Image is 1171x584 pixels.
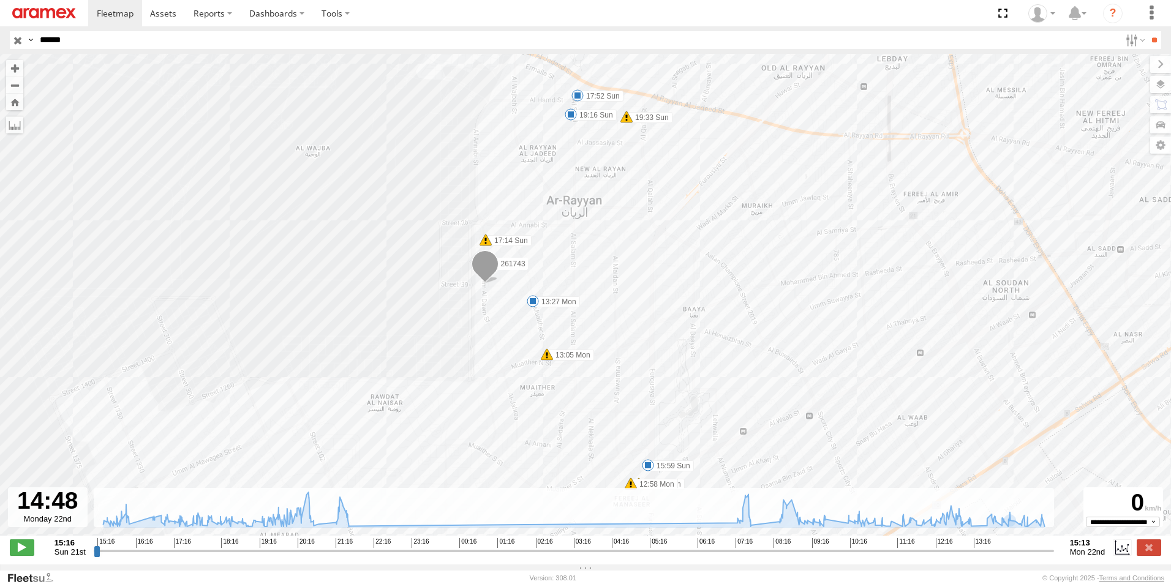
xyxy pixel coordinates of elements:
label: 15:59 Sun [648,460,694,471]
span: 03:16 [574,538,591,548]
i: ? [1103,4,1123,23]
span: 12:16 [936,538,953,548]
span: Mon 22nd Sep 2025 [1070,547,1105,556]
label: Close [1137,539,1161,555]
button: Zoom in [6,60,23,77]
span: 13:16 [974,538,991,548]
label: Play/Stop [10,539,34,555]
label: Search Query [26,31,36,49]
span: 05:16 [650,538,667,548]
span: 23:16 [412,538,429,548]
span: 07:16 [736,538,753,548]
label: 13:05 Mon [547,350,594,361]
label: 17:52 Sun [578,91,623,102]
span: 06:16 [698,538,715,548]
span: 261743 [501,260,525,268]
span: 09:16 [812,538,829,548]
span: 16:16 [136,538,153,548]
span: 02:16 [536,538,553,548]
span: 10:16 [850,538,867,548]
span: 21:16 [336,538,353,548]
span: 11:16 [897,538,914,548]
span: Sun 21st Sep 2025 [55,547,86,556]
strong: 15:16 [55,538,86,547]
a: Terms and Conditions [1099,574,1164,582]
div: © Copyright 2025 - [1042,574,1164,582]
span: 18:16 [221,538,238,548]
div: 0 [1085,489,1161,517]
label: 12:58 Mon [631,479,678,490]
div: Version: 308.01 [530,574,576,582]
label: Map Settings [1150,137,1171,154]
img: aramex-logo.svg [12,8,76,18]
span: 19:16 [260,538,277,548]
span: 22:16 [374,538,391,548]
strong: 15:13 [1070,538,1105,547]
button: Zoom out [6,77,23,94]
span: 00:16 [459,538,476,548]
span: 15:16 [97,538,115,548]
span: 08:16 [774,538,791,548]
label: Measure [6,116,23,133]
label: 17:14 Sun [486,235,532,246]
a: Visit our Website [7,572,63,584]
label: 19:33 Sun [627,112,672,123]
label: 19:16 Sun [571,110,617,121]
span: 17:16 [174,538,191,548]
label: Search Filter Options [1121,31,1147,49]
div: Mohammed Fahim [1024,4,1060,23]
span: 04:16 [612,538,629,548]
label: 13:27 Mon [533,296,580,307]
button: Zoom Home [6,94,23,110]
span: 01:16 [497,538,514,548]
span: 20:16 [298,538,315,548]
